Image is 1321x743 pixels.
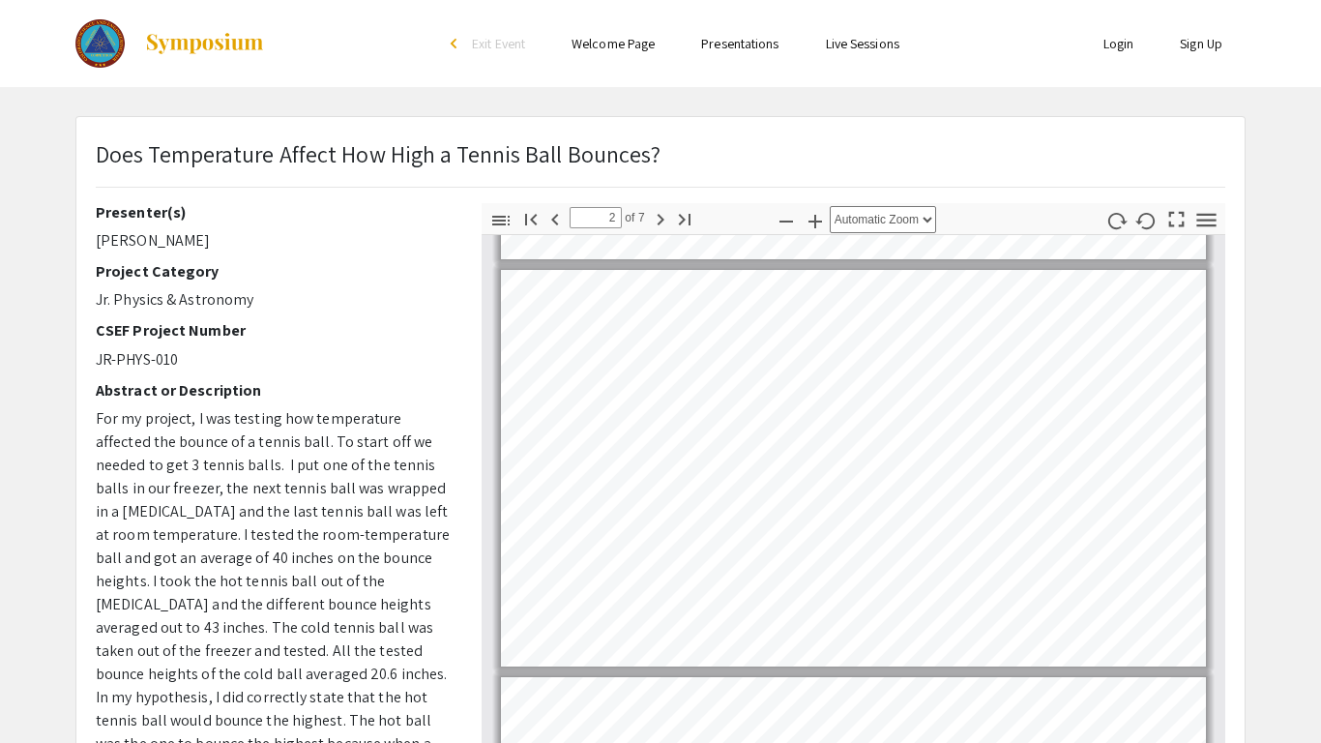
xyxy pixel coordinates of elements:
button: Rotate Counterclockwise [1130,206,1163,234]
a: Sign Up [1180,35,1222,52]
img: Symposium by ForagerOne [144,32,265,55]
img: The 2023 Colorado Science & Engineering Fair [75,19,125,68]
button: Toggle Sidebar [484,206,517,234]
p: Jr. Physics & Astronomy [96,288,453,312]
p: Does Temperature Affect How High a Tennis Ball Bounces? [96,136,661,171]
h2: Abstract or Description [96,381,453,400]
a: Welcome Page [572,35,655,52]
iframe: Chat [15,656,82,728]
a: The 2023 Colorado Science & Engineering Fair [75,19,265,68]
button: Tools [1190,206,1223,234]
button: Switch to Presentation Mode [1160,203,1193,231]
button: Go to Last Page [668,204,701,232]
div: Page 2 [492,261,1215,675]
h2: CSEF Project Number [96,321,453,340]
div: arrow_back_ios [451,38,462,49]
button: Go to First Page [514,204,547,232]
button: Zoom In [799,206,832,234]
a: Login [1103,35,1134,52]
span: Exit Event [472,35,525,52]
input: Page [570,207,622,228]
h2: Project Category [96,262,453,281]
p: [PERSON_NAME] [96,229,453,253]
a: Presentations [701,35,778,52]
p: JR-PHYS-010 [96,348,453,371]
button: Rotate Clockwise [1101,206,1133,234]
select: Zoom [830,206,936,233]
button: Previous Page [539,204,572,232]
h2: Presenter(s) [96,203,453,222]
a: Live Sessions [826,35,899,52]
button: Next Page [644,204,677,232]
button: Zoom Out [770,206,803,234]
span: of 7 [622,207,645,228]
